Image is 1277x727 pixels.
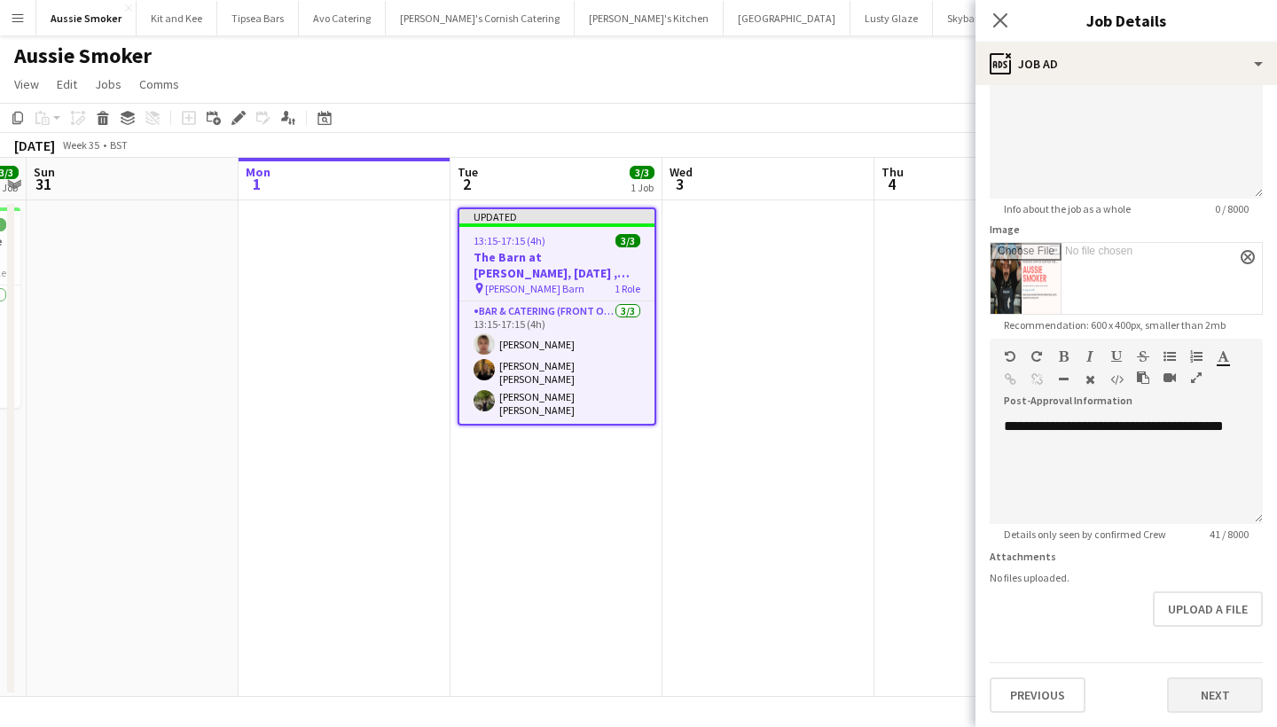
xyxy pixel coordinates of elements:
[132,73,186,96] a: Comms
[879,174,904,194] span: 4
[990,677,1085,713] button: Previous
[990,202,1145,215] span: Info about the job as a whole
[575,1,724,35] button: [PERSON_NAME]'s Kitchen
[31,174,55,194] span: 31
[1137,371,1149,385] button: Paste as plain text
[667,174,693,194] span: 3
[1195,528,1263,541] span: 41 / 8000
[630,166,654,179] span: 3/3
[975,43,1277,85] div: Job Ad
[88,73,129,96] a: Jobs
[1153,591,1263,627] button: Upload a file
[459,249,654,281] h3: The Barn at [PERSON_NAME], [DATE] , FOH (Aussie Smoker)
[1084,349,1096,363] button: Italic
[459,301,654,424] app-card-role: Bar & Catering (Front of House)3/313:15-17:15 (4h)[PERSON_NAME][PERSON_NAME] [PERSON_NAME][PERSON...
[1190,371,1203,385] button: Fullscreen
[217,1,299,35] button: Tipsea Bars
[1201,202,1263,215] span: 0 / 8000
[14,43,152,69] h1: Aussie Smoker
[1110,372,1123,387] button: HTML Code
[1167,677,1263,713] button: Next
[881,164,904,180] span: Thu
[14,137,55,154] div: [DATE]
[458,164,478,180] span: Tue
[1004,349,1016,363] button: Undo
[1163,349,1176,363] button: Unordered List
[57,76,77,92] span: Edit
[36,1,137,35] button: Aussie Smoker
[1057,372,1069,387] button: Horizontal Line
[1190,349,1203,363] button: Ordered List
[990,550,1056,563] label: Attachments
[1030,349,1043,363] button: Redo
[1084,372,1096,387] button: Clear Formatting
[110,138,128,152] div: BST
[615,234,640,247] span: 3/3
[7,73,46,96] a: View
[50,73,84,96] a: Edit
[243,174,270,194] span: 1
[34,164,55,180] span: Sun
[1057,349,1069,363] button: Bold
[458,207,656,426] app-job-card: Updated13:15-17:15 (4h)3/3The Barn at [PERSON_NAME], [DATE] , FOH (Aussie Smoker) [PERSON_NAME] B...
[631,181,654,194] div: 1 Job
[246,164,270,180] span: Mon
[474,234,545,247] span: 13:15-17:15 (4h)
[1137,349,1149,363] button: Strikethrough
[455,174,478,194] span: 2
[990,318,1240,332] span: Recommendation: 600 x 400px, smaller than 2mb
[1163,371,1176,385] button: Insert video
[14,76,39,92] span: View
[95,76,121,92] span: Jobs
[139,76,179,92] span: Comms
[1217,349,1229,363] button: Text Color
[137,1,217,35] button: Kit and Kee
[386,1,575,35] button: [PERSON_NAME]'s Cornish Catering
[670,164,693,180] span: Wed
[615,282,640,295] span: 1 Role
[59,138,103,152] span: Week 35
[933,1,993,35] button: Skybar
[724,1,850,35] button: [GEOGRAPHIC_DATA]
[1110,349,1123,363] button: Underline
[975,9,1277,32] h3: Job Details
[299,1,386,35] button: Avo Catering
[485,282,584,295] span: [PERSON_NAME] Barn
[990,528,1180,541] span: Details only seen by confirmed Crew
[990,571,1263,584] div: No files uploaded.
[459,209,654,223] div: Updated
[850,1,933,35] button: Lusty Glaze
